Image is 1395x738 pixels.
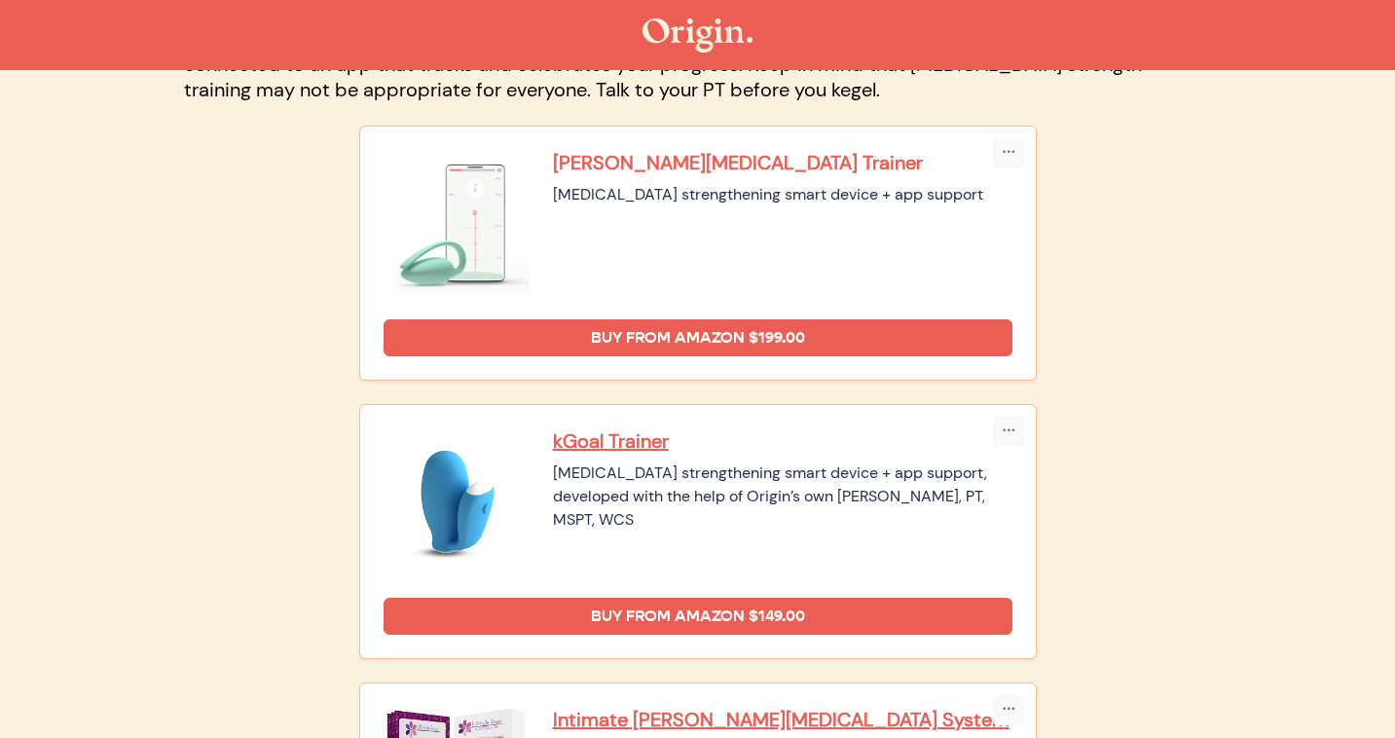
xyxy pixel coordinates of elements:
a: Buy from Amazon $149.00 [384,598,1012,635]
div: [MEDICAL_DATA] strengthening smart device + app support [553,183,1012,206]
img: kGoal Trainer [384,428,530,574]
div: [MEDICAL_DATA] strengthening smart device + app support, developed with the help of Origin’s own ... [553,461,1012,532]
a: kGoal Trainer [553,428,1012,454]
img: Elvie Pelvic Floor Trainer [384,150,530,296]
a: Intimate [PERSON_NAME][MEDICAL_DATA] System [553,707,1012,732]
a: Buy from Amazon $199.00 [384,319,1012,356]
a: [PERSON_NAME][MEDICAL_DATA] Trainer [553,150,1012,175]
img: The Origin Shop [642,18,753,53]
